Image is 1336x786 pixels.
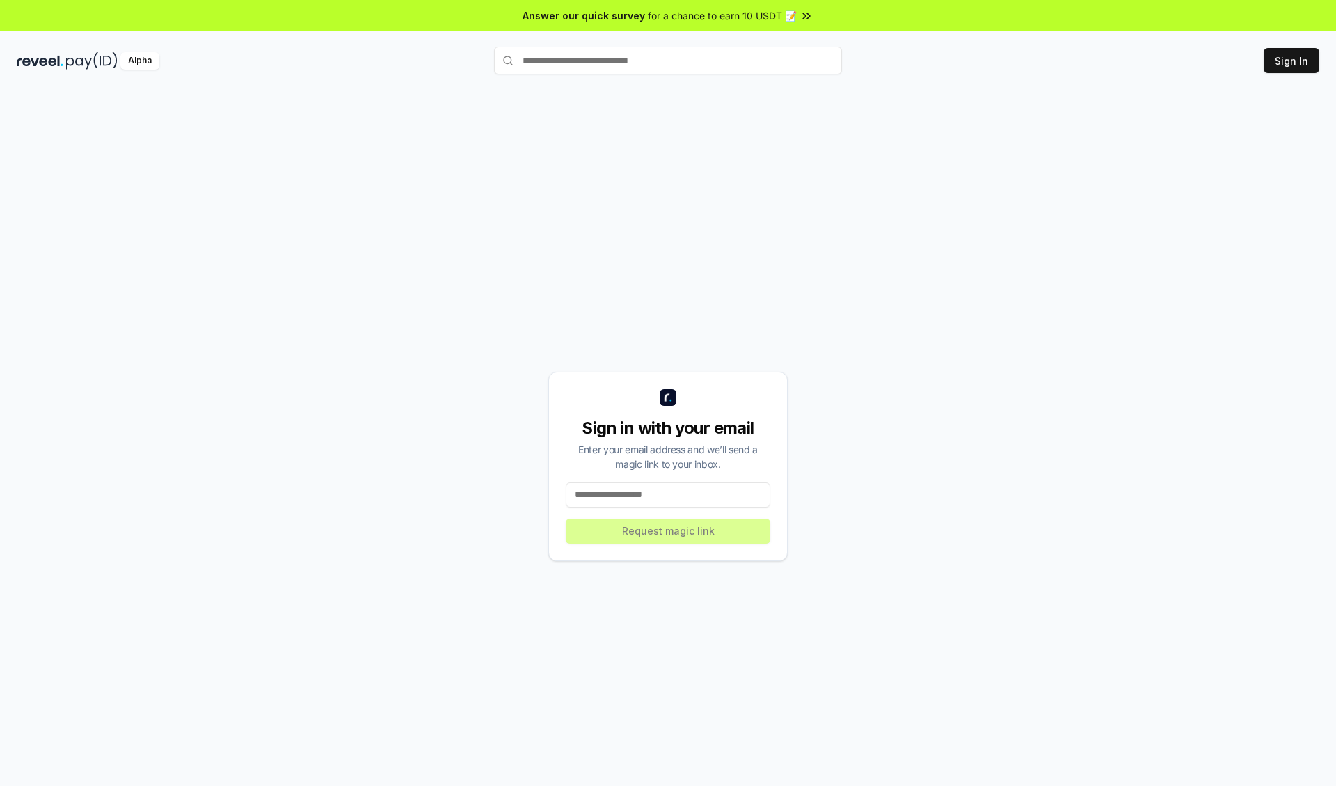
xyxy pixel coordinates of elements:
span: Answer our quick survey [523,8,645,23]
img: logo_small [660,389,676,406]
div: Enter your email address and we’ll send a magic link to your inbox. [566,442,770,471]
span: for a chance to earn 10 USDT 📝 [648,8,797,23]
button: Sign In [1264,48,1319,73]
img: pay_id [66,52,118,70]
div: Sign in with your email [566,417,770,439]
div: Alpha [120,52,159,70]
img: reveel_dark [17,52,63,70]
